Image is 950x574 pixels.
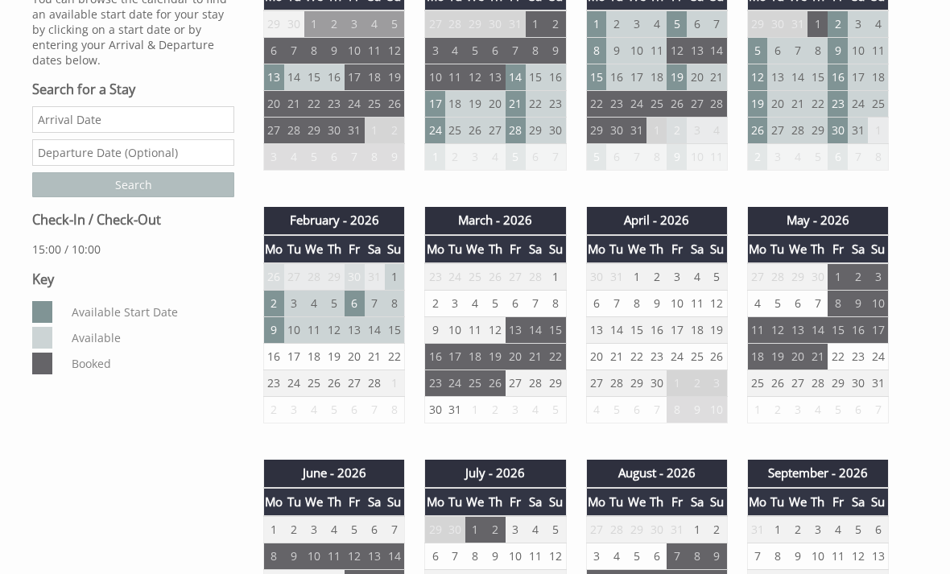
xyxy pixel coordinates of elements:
td: 9 [385,144,405,171]
td: 7 [365,291,385,317]
td: 28 [767,263,787,291]
td: 20 [264,91,284,118]
td: 5 [747,38,767,64]
td: 17 [667,317,687,344]
th: Su [868,235,888,263]
td: 17 [848,64,868,91]
td: 8 [546,291,566,317]
td: 10 [284,317,304,344]
td: 10 [345,38,365,64]
td: 1 [385,263,405,291]
td: 17 [284,344,304,370]
td: 28 [445,10,465,38]
th: Mo [264,235,284,263]
td: 27 [506,263,526,291]
th: Sa [365,235,385,263]
td: 19 [385,64,405,91]
td: 26 [264,263,284,291]
td: 26 [465,118,485,144]
input: Search [32,172,234,197]
td: 13 [485,64,506,91]
td: 2 [646,263,667,291]
td: 21 [284,91,304,118]
td: 25 [868,91,888,118]
td: 16 [828,64,848,91]
td: 12 [667,38,687,64]
td: 14 [707,38,727,64]
td: 4 [707,118,727,144]
th: May - 2026 [747,207,888,234]
td: 23 [324,91,345,118]
td: 1 [828,263,848,291]
td: 24 [345,91,365,118]
input: Departure Date (Optional) [32,139,234,166]
td: 6 [767,38,787,64]
td: 24 [626,91,646,118]
td: 12 [465,64,485,91]
td: 2 [848,263,868,291]
td: 27 [767,118,787,144]
td: 7 [284,38,304,64]
td: 8 [868,144,888,171]
td: 2 [324,10,345,38]
td: 22 [586,91,606,118]
td: 26 [485,263,506,291]
td: 16 [324,64,345,91]
td: 2 [747,144,767,171]
td: 29 [304,118,324,144]
td: 17 [868,317,888,344]
td: 22 [807,91,828,118]
td: 6 [526,144,546,171]
td: 26 [667,91,687,118]
td: 2 [385,118,405,144]
td: 29 [586,118,606,144]
th: Su [385,235,405,263]
td: 11 [304,317,324,344]
td: 14 [606,317,626,344]
td: 2 [606,10,626,38]
td: 5 [807,144,828,171]
td: 29 [787,263,807,291]
th: Sa [526,235,546,263]
td: 9 [425,317,445,344]
td: 9 [848,291,868,317]
td: 16 [546,64,566,91]
td: 7 [848,144,868,171]
td: 4 [485,144,506,171]
td: 27 [425,10,445,38]
td: 15 [385,317,405,344]
td: 8 [385,291,405,317]
td: 1 [586,10,606,38]
td: 30 [767,10,787,38]
td: 25 [445,118,465,144]
th: Su [707,235,727,263]
td: 3 [345,10,365,38]
td: 4 [465,291,485,317]
td: 9 [828,38,848,64]
td: 5 [707,263,727,291]
td: 16 [606,64,626,91]
td: 11 [707,144,727,171]
td: 11 [747,317,767,344]
td: 20 [687,64,707,91]
td: 18 [868,64,888,91]
td: 21 [787,91,807,118]
td: 4 [787,144,807,171]
td: 10 [868,291,888,317]
td: 4 [304,291,324,317]
td: 11 [445,64,465,91]
td: 1 [546,263,566,291]
td: 6 [485,38,506,64]
th: Tu [445,235,465,263]
th: We [626,235,646,263]
td: 24 [848,91,868,118]
td: 12 [385,38,405,64]
td: 19 [667,64,687,91]
td: 27 [284,263,304,291]
td: 15 [304,64,324,91]
dd: Available Start Date [68,301,230,323]
td: 10 [848,38,868,64]
td: 7 [807,291,828,317]
td: 27 [485,118,506,144]
td: 2 [425,291,445,317]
